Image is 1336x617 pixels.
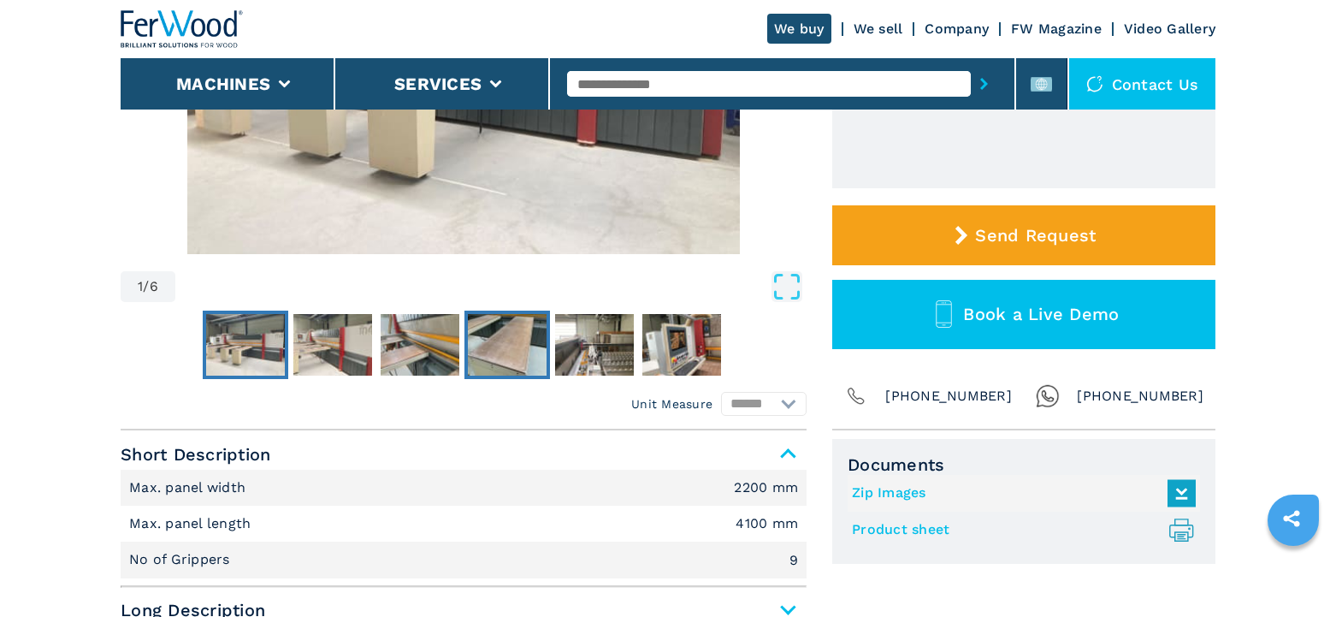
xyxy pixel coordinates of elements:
[293,314,372,376] img: 8595a6c42c708e9fd14e7f583af31b55
[138,280,143,294] span: 1
[129,514,256,533] p: Max. panel length
[180,271,802,302] button: Open Fullscreen
[464,311,550,379] button: Go to Slide 4
[631,395,712,412] em: Unit Measure
[121,470,807,578] div: Short Description
[121,311,807,379] nav: Thumbnail Navigation
[767,14,831,44] a: We buy
[1069,58,1216,110] div: Contact us
[552,311,637,379] button: Go to Slide 5
[143,280,149,294] span: /
[555,314,634,376] img: bb49468d04d45e8a5014edeb0fd1a1f6
[832,205,1215,265] button: Send Request
[848,454,1200,475] span: Documents
[377,311,463,379] button: Go to Slide 3
[203,311,288,379] button: Go to Slide 1
[121,10,244,48] img: Ferwood
[844,384,868,408] img: Phone
[1077,384,1203,408] span: [PHONE_NUMBER]
[925,21,989,37] a: Company
[639,311,724,379] button: Go to Slide 6
[734,481,798,495] em: 2200 mm
[468,314,547,376] img: 16e980de3eb8c48024b3595a9376cbf0
[121,439,807,470] span: Short Description
[150,280,158,294] span: 6
[290,311,375,379] button: Go to Slide 2
[854,21,903,37] a: We sell
[885,384,1012,408] span: [PHONE_NUMBER]
[1011,21,1102,37] a: FW Magazine
[129,478,250,497] p: Max. panel width
[1036,384,1060,408] img: Whatsapp
[129,550,234,569] p: No of Grippers
[642,314,721,376] img: 270f82c5d99777554bef02804b6b8f7d
[206,314,285,376] img: a9f9492f24ed1ba4ad36a58857880f68
[176,74,270,94] button: Machines
[1270,497,1313,540] a: sharethis
[975,225,1096,246] span: Send Request
[963,304,1119,324] span: Book a Live Demo
[736,517,798,531] em: 4100 mm
[394,74,482,94] button: Services
[852,516,1187,544] a: Product sheet
[1086,75,1103,92] img: Contact us
[1124,21,1215,37] a: Video Gallery
[381,314,459,376] img: 5a980c64cfdf1d28ba925541086f886b
[832,280,1215,349] button: Book a Live Demo
[1263,540,1323,604] iframe: Chat
[789,554,798,567] em: 9
[971,64,997,104] button: submit-button
[852,479,1187,507] a: Zip Images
